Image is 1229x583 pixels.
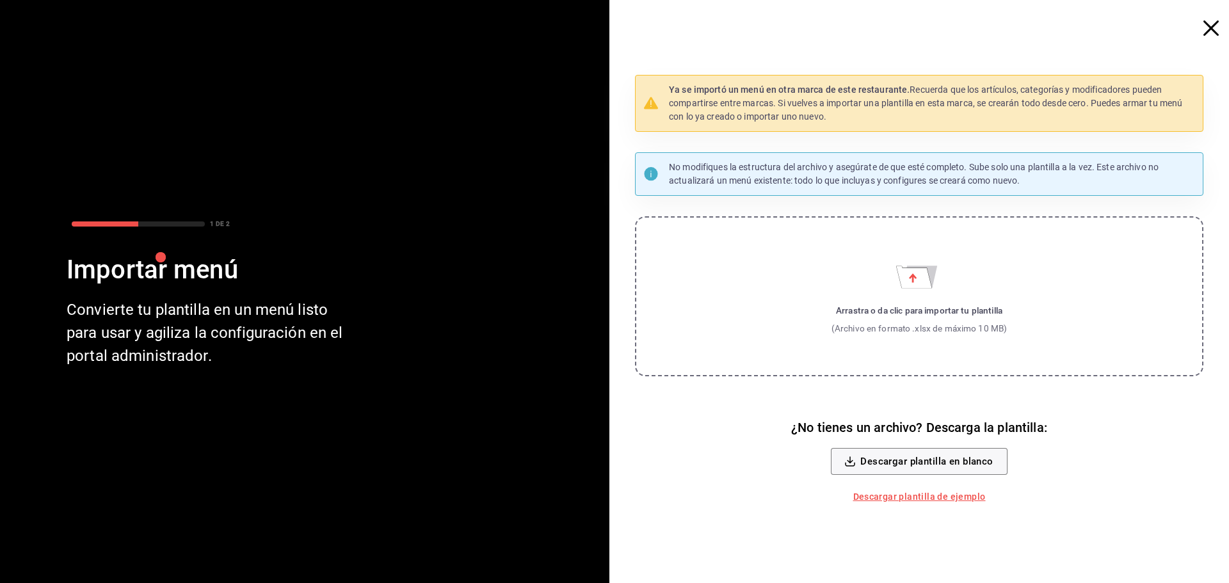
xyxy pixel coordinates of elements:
[831,304,1008,317] div: Arrastra o da clic para importar tu plantilla
[210,219,230,228] div: 1 DE 2
[848,485,991,509] a: Descargar plantilla de ejemplo
[831,448,1007,475] button: Descargar plantilla en blanco
[831,322,1008,335] div: (Archivo en formato .xlsx de máximo 10 MB)
[67,298,353,367] div: Convierte tu plantilla en un menú listo para usar y agiliza la configuración en el portal adminis...
[669,83,1195,124] p: Recuerda que los artículos, categorías y modificadores pueden compartirse entre marcas. Si vuelve...
[669,84,910,95] strong: Ya se importó un menú en otra marca de este restaurante.
[635,216,1203,376] label: Importar menú
[669,161,1195,188] p: No modifiques la estructura del archivo y asegúrate de que esté completo. Sube solo una plantilla...
[791,417,1047,438] h6: ¿No tienes un archivo? Descarga la plantilla:
[67,252,353,288] div: Importar menú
